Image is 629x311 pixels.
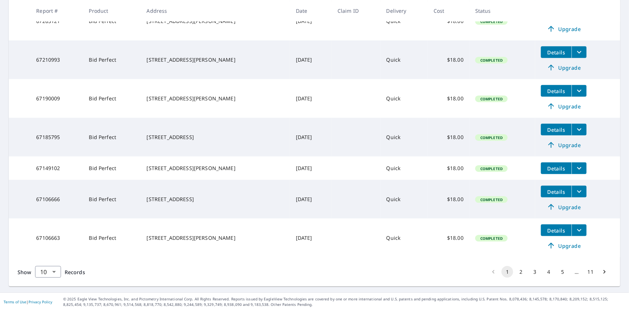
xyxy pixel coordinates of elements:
span: Details [545,126,567,133]
td: $18.00 [428,118,469,157]
span: Upgrade [545,141,582,149]
button: Go to page 11 [585,266,596,278]
div: [STREET_ADDRESS][PERSON_NAME] [147,56,284,64]
span: Details [545,165,567,172]
td: [DATE] [290,41,332,79]
div: [STREET_ADDRESS] [147,134,284,141]
td: Quick [381,118,428,157]
span: Completed [476,135,507,140]
button: detailsBtn-67190009 [541,85,572,97]
td: Quick [381,157,428,180]
button: filesDropdownBtn-67210993 [572,46,587,58]
span: Completed [476,236,507,241]
button: filesDropdownBtn-67106666 [572,186,587,197]
div: Show 10 records [35,266,61,278]
button: Go to next page [599,266,610,278]
button: detailsBtn-67149102 [541,162,572,174]
span: Upgrade [545,63,582,72]
button: detailsBtn-67210993 [541,46,572,58]
td: 67106666 [30,180,83,219]
span: Upgrade [545,241,582,250]
a: Terms of Use [4,299,26,304]
div: [STREET_ADDRESS][PERSON_NAME] [147,234,284,242]
span: Completed [476,96,507,101]
span: Completed [476,19,507,24]
td: $18.00 [428,157,469,180]
div: [STREET_ADDRESS][PERSON_NAME] [147,95,284,102]
span: Completed [476,197,507,202]
button: Go to page 4 [543,266,555,278]
td: 67185795 [30,118,83,157]
button: filesDropdownBtn-67185795 [572,124,587,135]
td: Quick [381,180,428,219]
td: Quick [381,219,428,257]
td: 67210993 [30,41,83,79]
a: Upgrade [541,201,587,213]
td: $18.00 [428,219,469,257]
button: filesDropdownBtn-67149102 [572,162,587,174]
td: Bid Perfect [83,118,141,157]
td: [DATE] [290,180,332,219]
span: Upgrade [545,24,582,33]
div: … [571,268,583,276]
nav: pagination navigation [487,266,611,278]
a: Upgrade [541,139,587,151]
span: Details [545,88,567,95]
td: 67190009 [30,79,83,118]
span: Details [545,188,567,195]
button: Go to page 2 [515,266,527,278]
button: detailsBtn-67185795 [541,124,572,135]
td: Quick [381,41,428,79]
span: Show [18,269,31,276]
a: Upgrade [541,100,587,112]
button: detailsBtn-67106666 [541,186,572,197]
button: filesDropdownBtn-67106663 [572,224,587,236]
td: Bid Perfect [83,219,141,257]
p: | [4,300,52,304]
span: Records [65,269,85,276]
td: Bid Perfect [83,41,141,79]
td: Bid Perfect [83,180,141,219]
button: filesDropdownBtn-67190009 [572,85,587,97]
p: © 2025 Eagle View Technologies, Inc. and Pictometry International Corp. All Rights Reserved. Repo... [63,296,625,307]
div: 10 [35,262,61,282]
button: Go to page 3 [529,266,541,278]
span: Upgrade [545,203,582,211]
span: Details [545,227,567,234]
a: Upgrade [541,62,587,73]
div: [STREET_ADDRESS] [147,196,284,203]
td: $18.00 [428,41,469,79]
td: [DATE] [290,219,332,257]
button: Go to page 5 [557,266,569,278]
td: $18.00 [428,79,469,118]
div: [STREET_ADDRESS][PERSON_NAME] [147,165,284,172]
span: Completed [476,58,507,63]
td: [DATE] [290,79,332,118]
td: Bid Perfect [83,157,141,180]
span: Upgrade [545,102,582,111]
a: Upgrade [541,240,587,252]
a: Upgrade [541,23,587,35]
button: page 1 [502,266,513,278]
td: [DATE] [290,157,332,180]
td: 67149102 [30,157,83,180]
button: detailsBtn-67106663 [541,224,572,236]
a: Privacy Policy [28,299,52,304]
td: Bid Perfect [83,79,141,118]
td: Quick [381,79,428,118]
td: 67106663 [30,219,83,257]
span: Details [545,49,567,56]
td: $18.00 [428,180,469,219]
span: Completed [476,166,507,171]
td: [DATE] [290,118,332,157]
